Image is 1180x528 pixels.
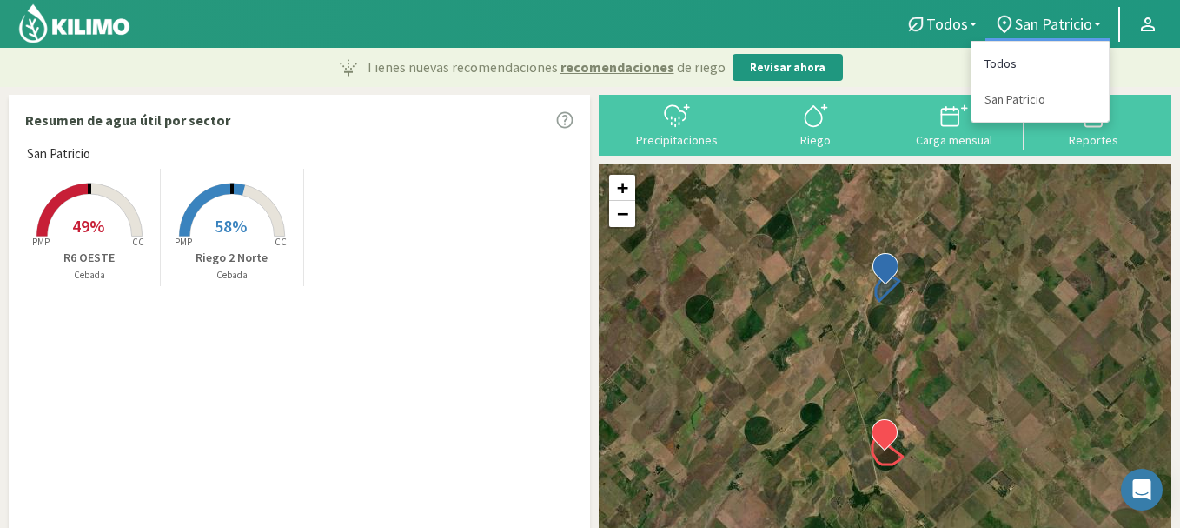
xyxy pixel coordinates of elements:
tspan: PMP [31,236,49,248]
tspan: CC [275,236,287,248]
p: Resumen de agua útil por sector [25,110,230,130]
p: R6 OESTE [18,249,160,267]
span: Todos [926,15,968,33]
p: Cebada [18,268,160,283]
div: Riego [752,134,880,146]
span: recomendaciones [560,57,674,77]
span: San Patricio [27,144,90,164]
tspan: CC [132,236,144,248]
img: Kilimo [17,3,131,44]
span: San Patricio [1015,15,1092,33]
a: San Patricio [971,82,1109,117]
button: Revisar ahora [733,54,843,82]
button: Reportes [1024,101,1163,147]
div: Precipitaciones [613,134,741,146]
span: 49% [72,215,104,237]
div: Carga mensual [891,134,1019,146]
p: Cebada [161,268,302,283]
a: Todos [971,46,1109,82]
button: Precipitaciones [607,101,746,147]
span: de riego [677,57,726,77]
tspan: PMP [175,236,192,248]
button: Riego [746,101,885,147]
a: Zoom in [609,175,635,201]
p: Revisar ahora [750,59,825,77]
span: 58% [215,215,247,237]
div: Open Intercom Messenger [1121,469,1163,511]
button: Carga mensual [885,101,1024,147]
a: Zoom out [609,201,635,227]
div: Reportes [1029,134,1157,146]
p: Riego 2 Norte [161,249,302,267]
p: Tienes nuevas recomendaciones [366,57,726,77]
